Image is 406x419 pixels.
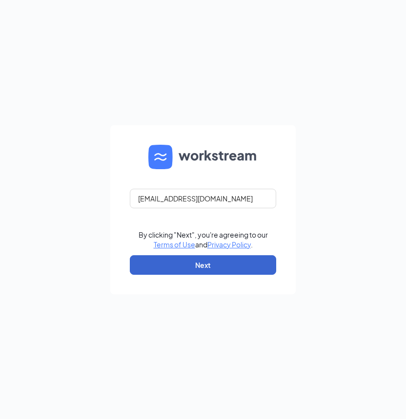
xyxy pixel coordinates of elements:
[130,255,276,275] button: Next
[130,189,276,208] input: Email
[148,145,258,169] img: WS logo and Workstream text
[207,240,251,249] a: Privacy Policy
[139,230,268,249] div: By clicking "Next", you're agreeing to our and .
[154,240,195,249] a: Terms of Use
